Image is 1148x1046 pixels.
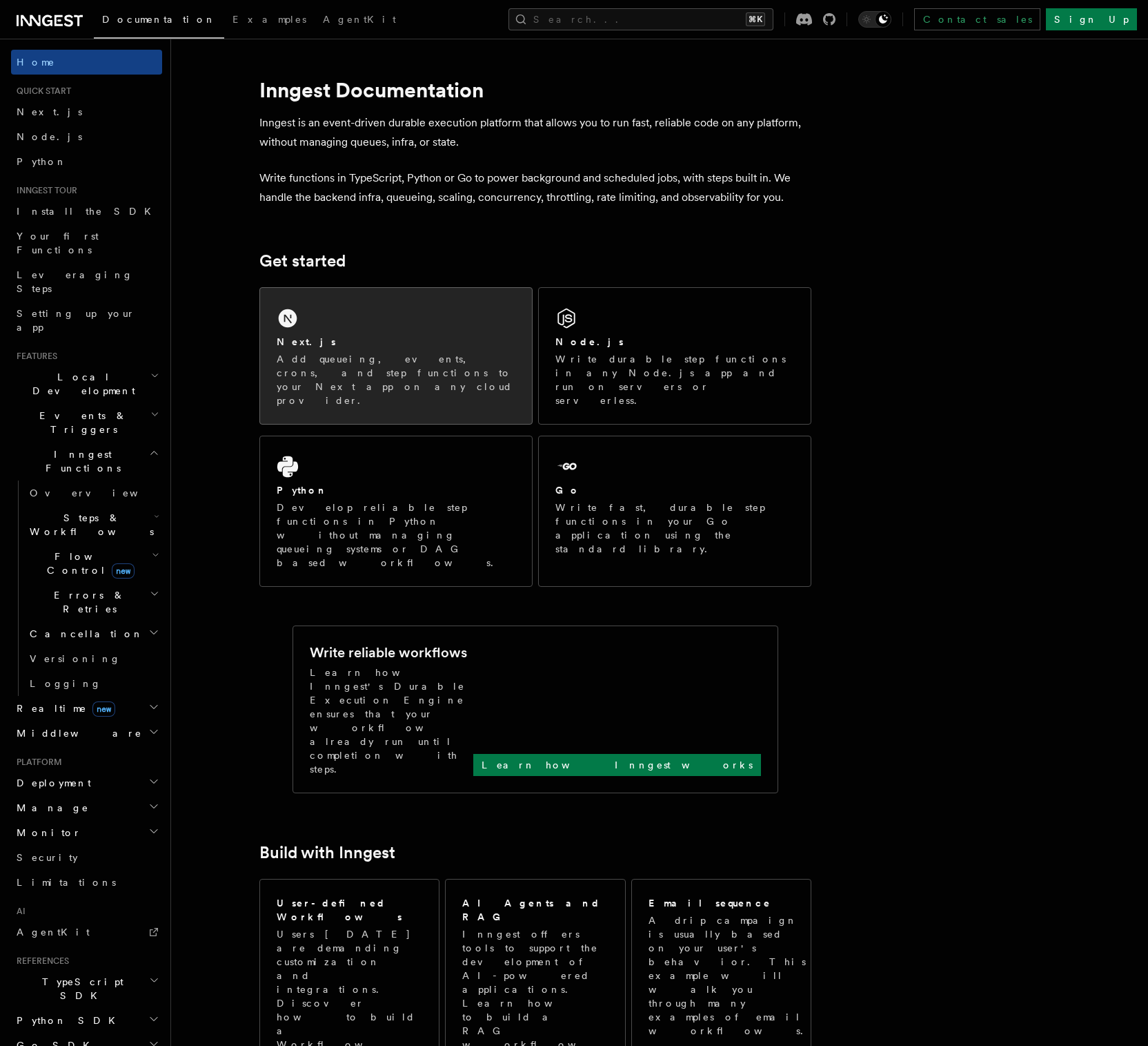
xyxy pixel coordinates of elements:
span: Middleware [11,726,142,740]
a: Get started [259,251,346,271]
a: Security [11,845,162,870]
button: Flow Controlnew [24,544,162,583]
span: Python SDK [11,1014,123,1027]
h2: AI Agents and RAG [462,896,610,924]
span: Manage [11,801,89,815]
h2: Python [277,483,328,497]
span: Errors & Retries [24,588,150,616]
span: Deployment [11,776,91,790]
span: Leveraging Steps [17,269,133,294]
span: TypeScript SDK [11,975,149,1003]
p: Write durable step functions in any Node.js app and run on servers or serverless. [555,352,794,407]
a: Setting up your app [11,301,162,340]
span: Steps & Workflows [24,511,154,539]
button: Errors & Retries [24,583,162,621]
a: Documentation [94,4,224,39]
span: AI [11,906,26,917]
a: Examples [224,4,315,37]
a: Node.jsWrite durable step functions in any Node.js app and run on servers or serverless. [538,287,811,425]
span: Features [11,351,57,362]
button: Events & Triggers [11,403,162,442]
a: Python [11,149,162,174]
span: Python [17,156,67,167]
p: A drip campaign is usually based on your user's behavior. This example will walk you through many... [649,913,811,1038]
h1: Inngest Documentation [259,77,811,102]
p: Write functions in TypeScript, Python or Go to power background and scheduled jobs, with steps bu... [259,168,811,207]
button: Cancellation [24,621,162,646]
a: Overview [24,481,162,505]
a: Build with Inngest [259,843,395,862]
a: AgentKit [11,920,162,945]
a: Limitations [11,870,162,895]
button: Deployment [11,771,162,795]
button: TypeScript SDK [11,969,162,1008]
a: Home [11,50,162,75]
h2: Next.js [277,335,336,349]
span: Cancellation [24,627,143,641]
button: Manage [11,795,162,820]
span: Install the SDK [17,206,159,217]
span: Realtime [11,701,115,715]
span: Versioning [30,653,121,664]
a: Logging [24,671,162,696]
button: Search...⌘K [508,8,773,30]
span: References [11,956,69,967]
a: PythonDevelop reliable step functions in Python without managing queueing systems or DAG based wo... [259,436,533,587]
span: Monitor [11,826,81,840]
kbd: ⌘K [746,12,765,26]
p: Learn how Inngest works [482,758,753,772]
div: Inngest Functions [11,481,162,696]
button: Monitor [11,820,162,845]
span: Logging [30,678,101,689]
a: Learn how Inngest works [473,754,761,776]
button: Steps & Workflows [24,505,162,544]
h2: Node.js [555,335,624,349]
a: Next.jsAdd queueing, events, crons, and step functions to your Next app on any cloud provider. [259,287,533,425]
p: Develop reliable step functions in Python without managing queueing systems or DAG based workflows. [277,501,515,570]
a: GoWrite fast, durable step functions in your Go application using the standard library. [538,436,811,587]
button: Realtimenew [11,696,162,721]
h2: Write reliable workflows [310,643,467,662]
span: Overview [30,487,172,498]
a: Leveraging Steps [11,262,162,301]
span: AgentKit [323,14,396,25]
span: Inngest Functions [11,447,149,475]
a: Versioning [24,646,162,671]
button: Inngest Functions [11,442,162,481]
span: Home [17,55,55,69]
button: Middleware [11,721,162,746]
button: Local Development [11,365,162,403]
a: Contact sales [914,8,1040,30]
p: Add queueing, events, crons, and step functions to your Next app on any cloud provider. [277,352,515,407]
span: Inngest tour [11,185,77,196]
span: Limitations [17,877,116,888]
p: Inngest is an event-driven durable execution platform that allows you to run fast, reliable code ... [259,113,811,152]
span: Setting up your app [17,308,135,333]
p: Write fast, durable step functions in your Go application using the standard library. [555,501,794,556]
span: Documentation [102,14,216,25]
a: Next.js [11,99,162,124]
span: Examples [232,14,306,25]
a: Sign Up [1046,8,1137,30]
button: Toggle dark mode [858,11,891,28]
span: Events & Triggers [11,409,150,436]
span: Local Development [11,370,150,398]
span: Security [17,852,78,863]
span: AgentKit [17,927,90,938]
span: Flow Control [24,550,152,577]
span: Next.js [17,106,82,117]
a: Install the SDK [11,199,162,224]
span: Platform [11,757,62,768]
h2: Go [555,483,580,497]
span: Quick start [11,86,71,97]
a: Your first Functions [11,224,162,262]
h2: User-defined Workflows [277,896,422,924]
span: Node.js [17,131,82,142]
span: Your first Functions [17,231,99,255]
span: new [112,563,135,579]
p: Learn how Inngest's Durable Execution Engine ensures that your workflow already run until complet... [310,666,473,776]
h2: Email sequence [649,896,771,910]
a: AgentKit [315,4,404,37]
span: new [92,701,115,717]
a: Node.js [11,124,162,149]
